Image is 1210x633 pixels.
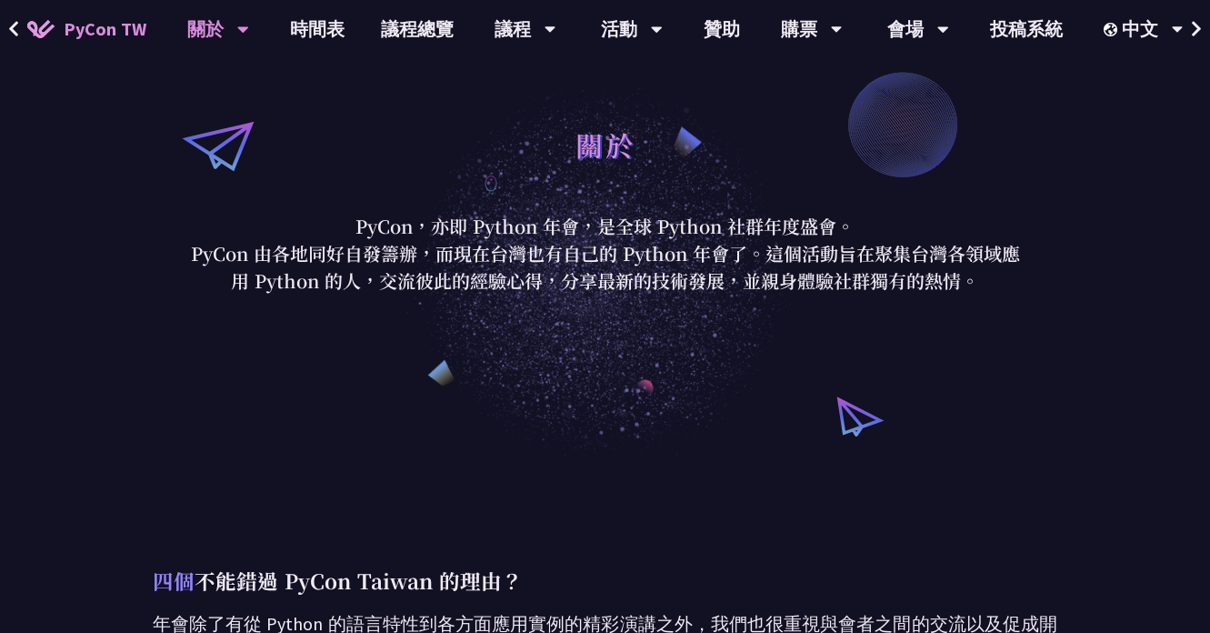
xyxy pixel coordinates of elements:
[1104,23,1122,36] img: Locale Icon
[183,213,1028,240] p: PyCon，亦即 Python 年會，是全球 Python 社群年度盛會。
[9,6,165,52] a: PyCon TW
[575,117,635,172] h1: 關於
[153,566,195,595] span: 四個
[153,565,1057,597] p: 不能錯過 PyCon Taiwan 的理由？
[183,240,1028,295] p: PyCon 由各地同好自發籌辦，而現在台灣也有自己的 Python 年會了。這個活動旨在聚集台灣各領域應用 Python 的人，交流彼此的經驗心得，分享最新的技術發展，並親身體驗社群獨有的熱情。
[64,15,146,43] span: PyCon TW
[27,20,55,38] img: Home icon of PyCon TW 2025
